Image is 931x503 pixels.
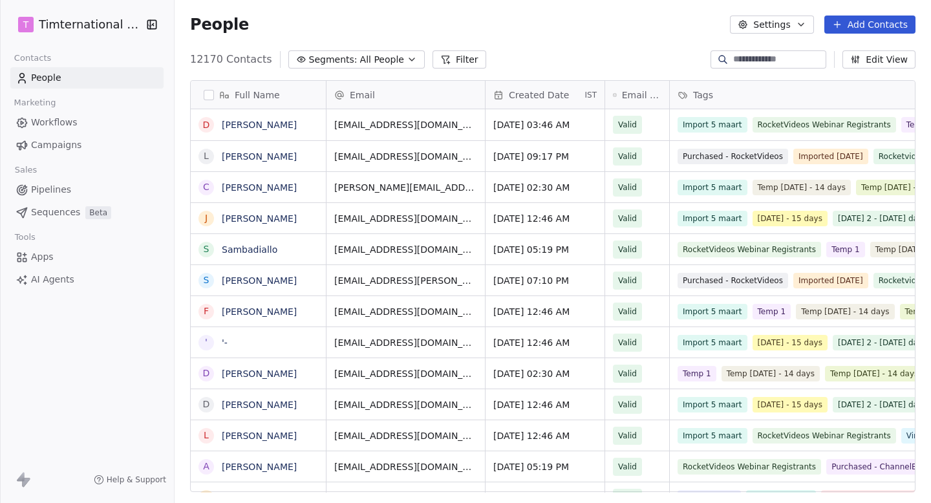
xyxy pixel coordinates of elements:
[753,335,828,350] span: [DATE] - 15 days
[222,151,297,162] a: [PERSON_NAME]
[693,89,713,102] span: Tags
[10,67,164,89] a: People
[493,274,597,287] span: [DATE] 07:10 PM
[433,50,486,69] button: Filter
[678,273,788,288] span: Purchased - RocketVideos
[31,71,61,85] span: People
[493,243,597,256] span: [DATE] 05:19 PM
[190,15,249,34] span: People
[204,429,209,442] div: L
[334,150,477,163] span: [EMAIL_ADDRESS][DOMAIN_NAME]
[493,398,597,411] span: [DATE] 12:46 AM
[622,89,661,102] span: Email Verification Status
[350,89,375,102] span: Email
[222,182,297,193] a: [PERSON_NAME]
[793,149,868,164] span: Imported [DATE]
[10,179,164,200] a: Pipelines
[10,202,164,223] a: SequencesBeta
[722,366,820,381] span: Temp [DATE] - 14 days
[235,89,280,102] span: Full Name
[334,367,477,380] span: [EMAIL_ADDRESS][DOMAIN_NAME]
[618,429,637,442] span: Valid
[334,243,477,256] span: [EMAIL_ADDRESS][DOMAIN_NAME]
[10,269,164,290] a: AI Agents
[191,109,326,493] div: grid
[203,460,209,473] div: A
[493,305,597,318] span: [DATE] 12:46 AM
[205,211,208,225] div: J
[825,366,923,381] span: Temp [DATE] - 14 days
[605,81,669,109] div: Email Verification Status
[205,336,208,349] div: '
[203,398,210,411] div: D
[10,112,164,133] a: Workflows
[842,50,915,69] button: Edit View
[204,273,209,287] div: S
[9,160,43,180] span: Sales
[222,493,297,503] a: [PERSON_NAME]
[222,306,297,317] a: [PERSON_NAME]
[10,246,164,268] a: Apps
[222,462,297,472] a: [PERSON_NAME]
[678,242,821,257] span: RocketVideos Webinar Registrants
[753,211,828,226] span: [DATE] - 15 days
[334,212,477,225] span: [EMAIL_ADDRESS][DOMAIN_NAME]
[222,369,297,379] a: [PERSON_NAME]
[493,336,597,349] span: [DATE] 12:46 AM
[618,367,637,380] span: Valid
[796,304,894,319] span: Temp [DATE] - 14 days
[618,212,637,225] span: Valid
[618,150,637,163] span: Valid
[203,367,210,380] div: D
[191,81,326,109] div: Full Name
[678,459,821,475] span: RocketVideos Webinar Registrants
[678,180,747,195] span: Import 5 maart
[94,475,166,485] a: Help & Support
[618,118,637,131] span: Valid
[493,429,597,442] span: [DATE] 12:46 AM
[793,273,868,288] span: Imported [DATE]
[10,134,164,156] a: Campaigns
[618,305,637,318] span: Valid
[678,335,747,350] span: Import 5 maart
[204,149,209,163] div: L
[753,428,896,444] span: RocketVideos Webinar Registrants
[678,149,788,164] span: Purchased - RocketVideos
[8,93,61,112] span: Marketing
[826,242,865,257] span: Temp 1
[486,81,605,109] div: Created DateIST
[334,398,477,411] span: [EMAIL_ADDRESS][DOMAIN_NAME]
[326,81,485,109] div: Email
[222,244,277,255] a: Sambadiallo
[618,398,637,411] span: Valid
[678,397,747,412] span: Import 5 maart
[85,206,111,219] span: Beta
[222,400,297,410] a: [PERSON_NAME]
[334,181,477,194] span: [PERSON_NAME][EMAIL_ADDRESS][DOMAIN_NAME]
[493,460,597,473] span: [DATE] 05:19 PM
[753,117,896,133] span: RocketVideos Webinar Registrants
[31,116,78,129] span: Workflows
[493,367,597,380] span: [DATE] 02:30 AM
[309,53,358,67] span: Segments:
[334,429,477,442] span: [EMAIL_ADDRESS][DOMAIN_NAME]
[334,336,477,349] span: [EMAIL_ADDRESS][DOMAIN_NAME]
[678,117,747,133] span: Import 5 maart
[31,138,81,152] span: Campaigns
[203,118,210,132] div: D
[753,180,851,195] span: Temp [DATE] - 14 days
[204,242,209,256] div: S
[334,305,477,318] span: [EMAIL_ADDRESS][DOMAIN_NAME]
[190,52,272,67] span: 12170 Contacts
[618,181,637,194] span: Valid
[31,206,80,219] span: Sequences
[493,212,597,225] span: [DATE] 12:46 AM
[493,118,597,131] span: [DATE] 03:46 AM
[39,16,142,33] span: Timternational B.V.
[222,275,297,286] a: [PERSON_NAME]
[360,53,404,67] span: All People
[107,475,166,485] span: Help & Support
[730,16,813,34] button: Settings
[222,120,297,130] a: [PERSON_NAME]
[678,304,747,319] span: Import 5 maart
